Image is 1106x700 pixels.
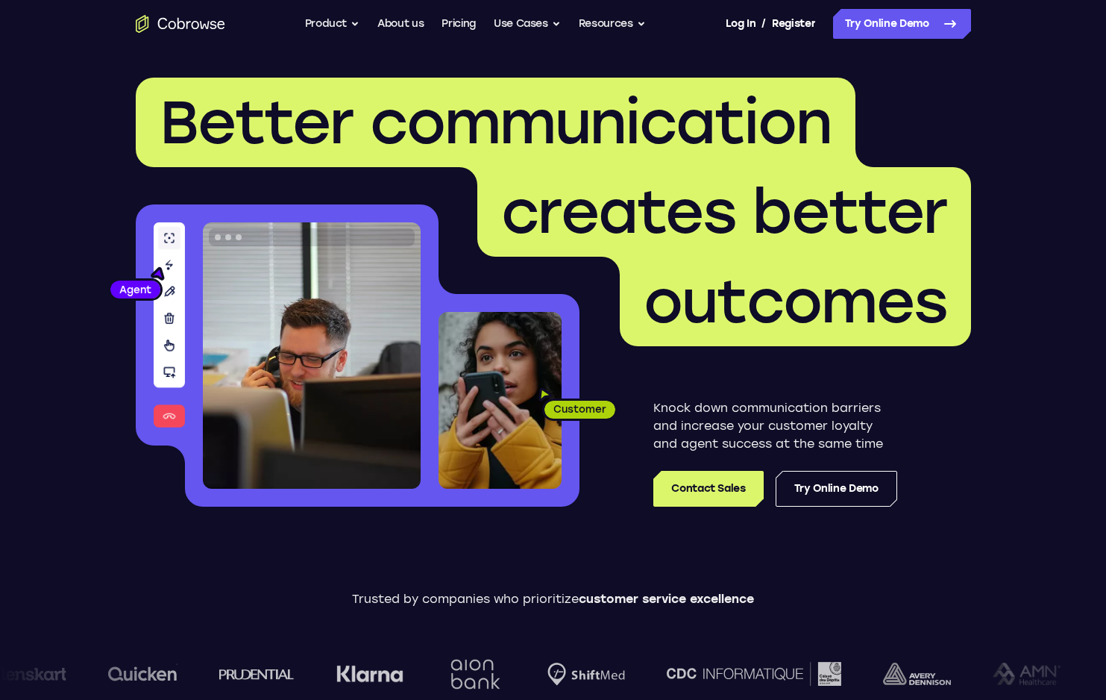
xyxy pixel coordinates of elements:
a: Go to the home page [136,15,225,33]
a: Try Online Demo [776,471,897,507]
a: Try Online Demo [833,9,971,39]
button: Resources [579,9,646,39]
span: outcomes [644,266,947,337]
img: avery-dennison [882,663,950,685]
span: Better communication [160,87,832,158]
a: Log In [726,9,755,39]
span: / [761,15,766,33]
p: Knock down communication barriers and increase your customer loyalty and agent success at the sam... [653,399,897,453]
a: Register [772,9,815,39]
img: A customer holding their phone [439,312,562,489]
button: Use Cases [494,9,561,39]
img: A customer support agent talking on the phone [203,222,421,489]
img: Klarna [336,665,403,683]
a: Pricing [442,9,476,39]
a: Contact Sales [653,471,763,507]
img: Shiftmed [547,663,624,686]
span: customer service excellence [579,592,754,606]
span: creates better [501,176,947,248]
img: prudential [219,668,294,680]
a: About us [377,9,424,39]
button: Product [305,9,360,39]
img: CDC Informatique [666,662,841,685]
